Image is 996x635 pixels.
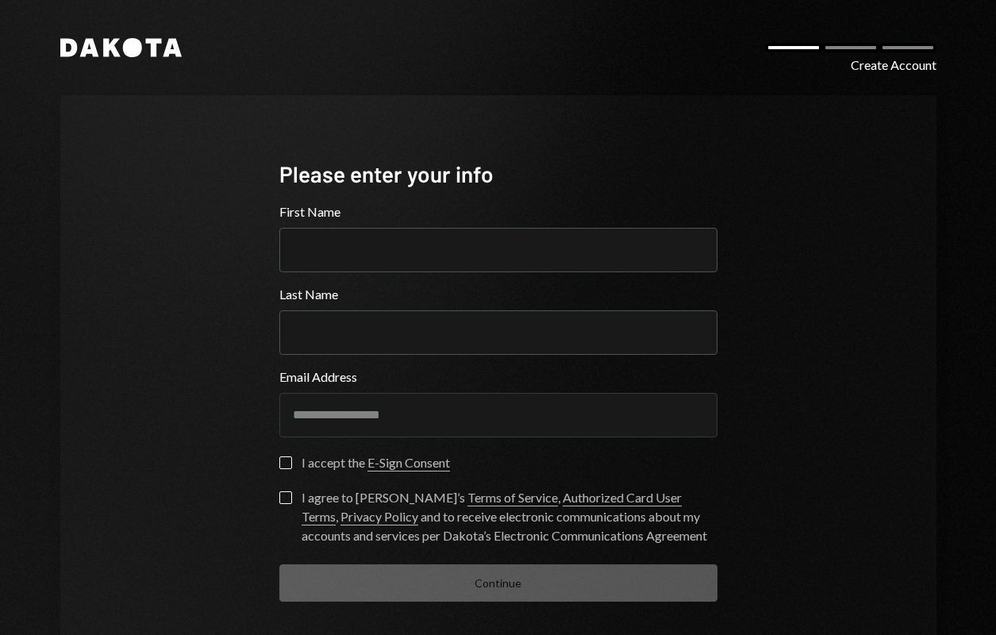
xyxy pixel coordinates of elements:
div: I accept the [302,453,450,472]
label: Last Name [279,285,717,304]
div: I agree to [PERSON_NAME]’s , , and to receive electronic communications about my accounts and ser... [302,488,717,545]
div: Create Account [851,56,936,75]
div: Please enter your info [279,159,717,190]
a: Privacy Policy [340,509,418,525]
a: Terms of Service [467,490,558,506]
button: I agree to [PERSON_NAME]’s Terms of Service, Authorized Card User Terms, Privacy Policy and to re... [279,491,292,504]
label: First Name [279,202,717,221]
button: I accept the E-Sign Consent [279,456,292,469]
label: Email Address [279,368,717,387]
a: E-Sign Consent [367,455,450,471]
a: Authorized Card User Terms [302,490,682,525]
